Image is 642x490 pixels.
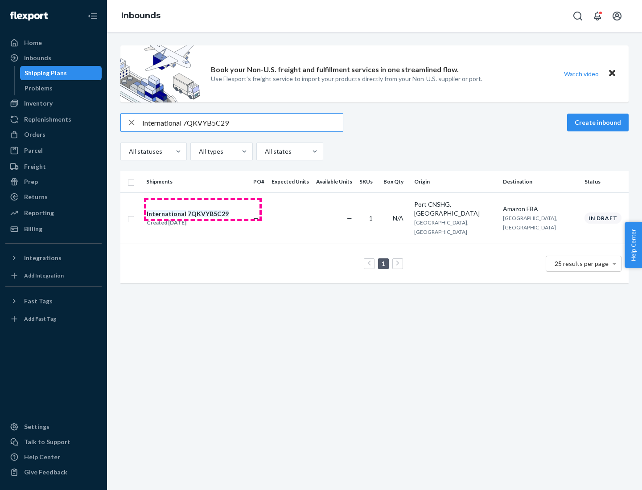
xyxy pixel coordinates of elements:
[414,200,496,218] div: Port CNSHG, [GEOGRAPHIC_DATA]
[147,218,229,227] div: Created [DATE]
[5,420,102,434] a: Settings
[24,208,54,217] div: Reporting
[24,315,56,323] div: Add Fast Tag
[5,112,102,127] a: Replenishments
[5,175,102,189] a: Prep
[356,171,380,192] th: SKUs
[5,51,102,65] a: Inbounds
[5,127,102,142] a: Orders
[5,435,102,449] a: Talk to Support
[499,171,581,192] th: Destination
[411,171,499,192] th: Origin
[313,171,356,192] th: Available Units
[20,66,102,80] a: Shipping Plans
[121,11,160,20] a: Inbounds
[114,3,168,29] ol: breadcrumbs
[24,115,71,124] div: Replenishments
[5,251,102,265] button: Integrations
[143,171,250,192] th: Shipments
[20,81,102,95] a: Problems
[347,214,352,222] span: —
[414,219,469,235] span: [GEOGRAPHIC_DATA], [GEOGRAPHIC_DATA]
[211,65,459,75] p: Book your Non-U.S. freight and fulfillment services in one streamlined flow.
[24,99,53,108] div: Inventory
[5,450,102,464] a: Help Center
[606,67,618,80] button: Close
[5,222,102,236] a: Billing
[24,297,53,306] div: Fast Tags
[24,53,51,62] div: Inbounds
[24,437,70,446] div: Talk to Support
[555,260,609,267] span: 25 results per page
[188,210,229,217] em: 7QKVYB5C29
[581,171,629,192] th: Status
[264,147,265,156] input: All states
[608,7,626,25] button: Open account menu
[211,74,482,83] p: Use Flexport’s freight service to import your products directly from your Non-U.S. supplier or port.
[25,69,67,78] div: Shipping Plans
[24,130,45,139] div: Orders
[253,214,259,222] span: —
[369,214,373,222] span: 1
[584,212,621,224] div: In draft
[5,294,102,308] button: Fast Tags
[567,114,629,131] button: Create inbound
[10,12,48,20] img: Flexport logo
[198,147,199,156] input: All types
[625,222,642,268] button: Help Center
[5,96,102,110] a: Inventory
[24,453,60,461] div: Help Center
[24,177,38,186] div: Prep
[588,7,606,25] button: Open notifications
[393,214,403,222] span: N/A
[147,210,186,217] em: International
[24,146,43,155] div: Parcel
[5,312,102,326] a: Add Fast Tag
[250,171,268,192] th: PO#
[84,7,102,25] button: Close Navigation
[25,84,53,93] div: Problems
[569,7,587,25] button: Open Search Box
[5,143,102,158] a: Parcel
[558,67,605,80] button: Watch video
[380,260,387,267] a: Page 1 is your current page
[24,225,42,233] div: Billing
[5,465,102,479] button: Give Feedback
[268,171,313,192] th: Expected Units
[24,468,67,477] div: Give Feedback
[380,171,411,192] th: Box Qty
[5,36,102,50] a: Home
[24,422,49,431] div: Settings
[503,215,557,231] span: [GEOGRAPHIC_DATA], [GEOGRAPHIC_DATA]
[24,162,46,171] div: Freight
[503,204,577,213] div: Amazon FBA
[5,159,102,174] a: Freight
[128,147,129,156] input: All statuses
[24,38,42,47] div: Home
[5,190,102,204] a: Returns
[24,192,48,201] div: Returns
[142,114,343,131] input: Search inbounds by name, destination, msku...
[5,269,102,283] a: Add Integration
[5,206,102,220] a: Reporting
[24,272,64,279] div: Add Integration
[24,253,62,262] div: Integrations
